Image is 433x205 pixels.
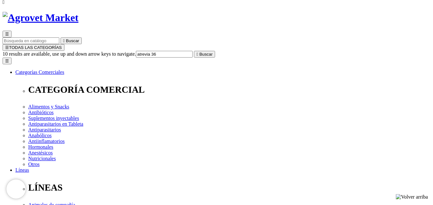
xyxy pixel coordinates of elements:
[28,121,83,127] a: Antiparasitarios en Tableta
[15,167,29,173] a: Líneas
[3,58,12,64] button: ☰
[396,194,428,200] img: Volver arriba
[28,144,53,150] a: Hormonales
[3,44,64,51] button: ☰TODAS LAS CATEGORÍAS
[66,38,79,43] span: Buscar
[15,69,64,75] a: Categorías Comerciales
[28,162,40,167] a: Otros
[196,52,198,57] i: 
[199,52,212,57] span: Buscar
[28,115,79,121] a: Suplementos inyectables
[28,156,56,161] a: Nutricionales
[3,31,12,37] button: ☰
[28,104,69,109] a: Alimentos y Snacks
[3,51,136,57] span: 10 results are available, use up and down arrow keys to navigate.
[28,150,53,155] a: Anestésicos
[28,127,61,132] a: Antiparasitarios
[28,133,52,138] a: Anabólicos
[3,37,59,44] input: Buscar
[194,51,215,58] button:  Buscar
[61,37,82,44] button:  Buscar
[5,45,9,50] span: ☰
[63,38,65,43] i: 
[136,51,193,58] input: Buscar
[5,32,9,36] span: ☰
[28,84,430,95] p: CATEGORÍA COMERCIAL
[28,138,65,144] a: Antiinflamatorios
[3,12,79,24] img: Agrovet Market
[28,182,430,193] p: LÍNEAS
[28,110,54,115] a: Antibióticos
[6,179,26,199] iframe: Brevo live chat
